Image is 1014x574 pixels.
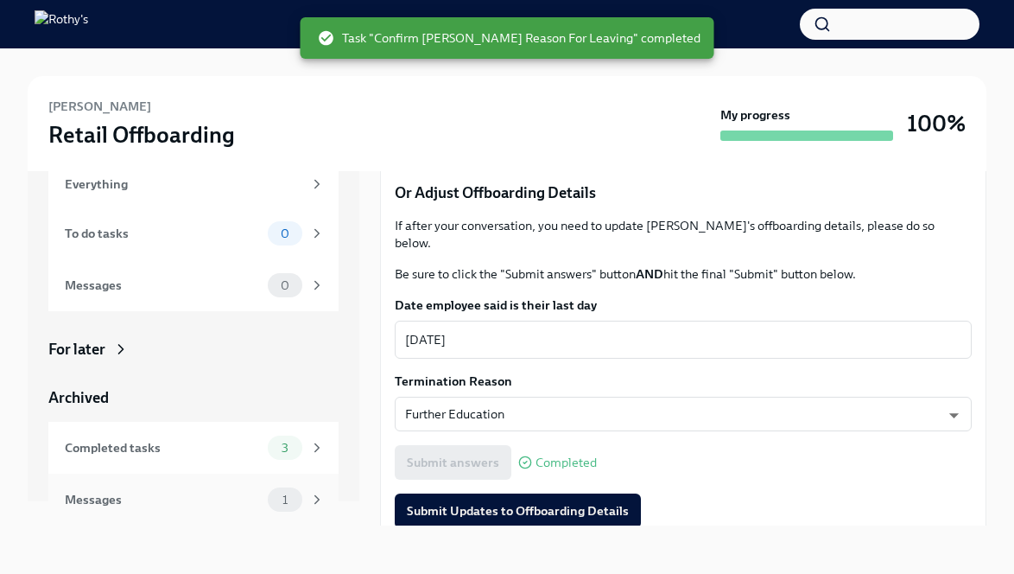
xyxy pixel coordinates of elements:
[48,97,151,116] h6: [PERSON_NAME]
[536,456,597,469] span: Completed
[48,387,339,408] a: Archived
[907,108,966,139] h3: 100%
[395,373,972,390] label: Termination Reason
[395,217,972,252] p: If after your conversation, you need to update [PERSON_NAME]'s offboarding details, please do so ...
[395,265,972,283] p: Be sure to click the "Submit answers" button hit the final "Submit" button below.
[318,29,700,47] span: Task "Confirm [PERSON_NAME] Reason For Leaving" completed
[272,494,298,507] span: 1
[65,438,261,457] div: Completed tasks
[48,474,339,526] a: Messages1
[65,224,261,243] div: To do tasks
[48,259,339,311] a: Messages0
[270,279,300,292] span: 0
[395,182,972,203] p: Or Adjust Offboarding Details
[720,106,790,124] strong: My progress
[407,502,629,520] span: Submit Updates to Offboarding Details
[395,397,972,431] div: Further Education
[48,422,339,474] a: Completed tasks3
[65,276,261,295] div: Messages
[65,175,302,194] div: Everything
[271,442,299,455] span: 3
[35,10,88,38] img: Rothy's
[48,339,105,360] div: For later
[65,490,261,509] div: Messages
[395,297,972,314] label: Date employee said is their last day
[395,494,641,528] button: Submit Updates to Offboarding Details
[48,339,339,360] a: For later
[270,227,300,240] span: 0
[48,207,339,259] a: To do tasks0
[405,329,961,350] textarea: [DATE]
[636,266,663,282] strong: AND
[48,161,339,207] a: Everything
[48,119,235,150] h3: Retail Offboarding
